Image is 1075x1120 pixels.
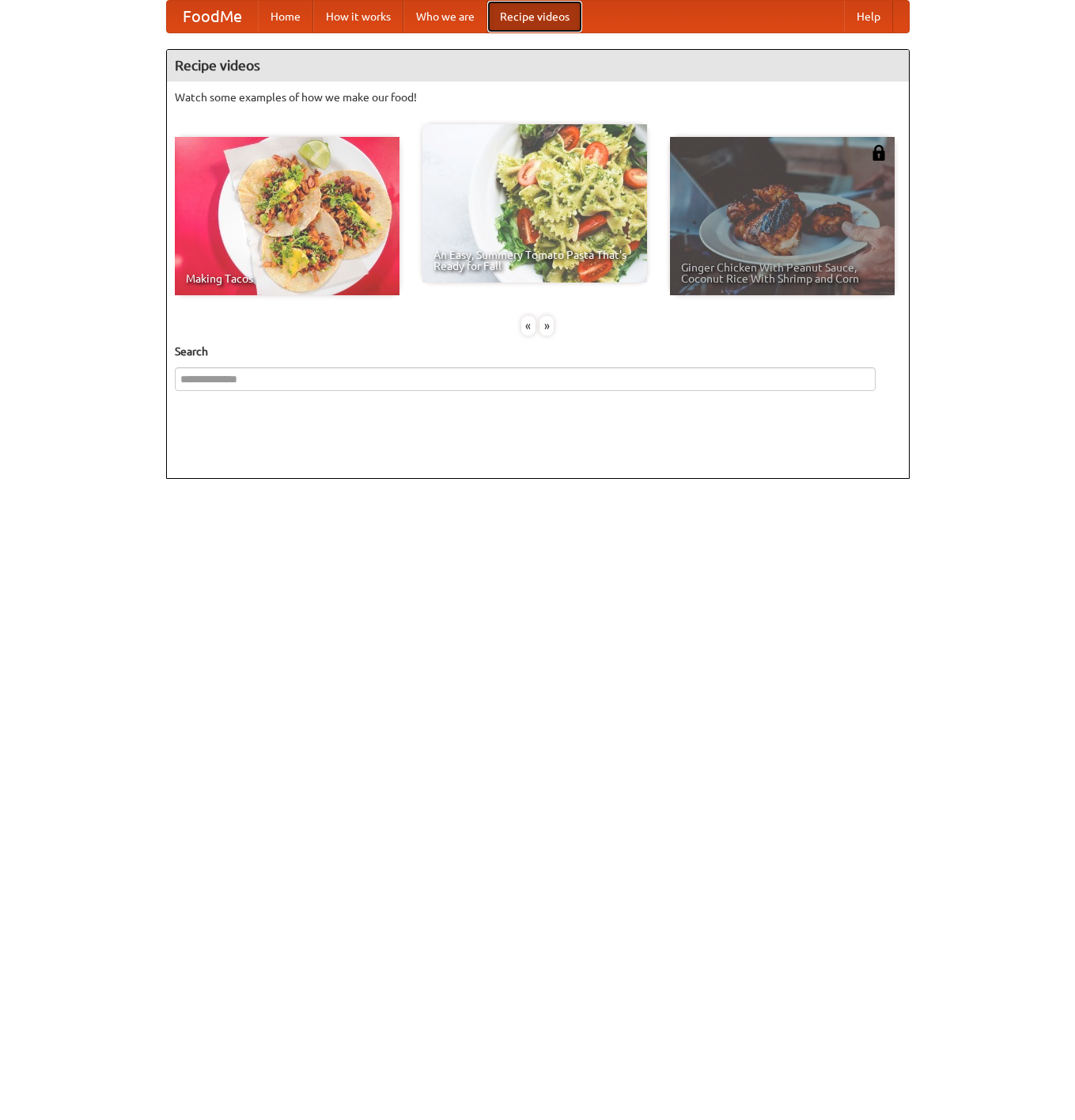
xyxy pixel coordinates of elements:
a: Who we are [403,1,487,32]
img: 483408.png [871,145,887,161]
div: « [521,316,536,336]
a: How it works [313,1,403,32]
span: Making Tacos [186,273,388,284]
a: Recipe videos [487,1,582,32]
a: An Easy, Summery Tomato Pasta That's Ready for Fall [422,124,647,283]
div: » [539,316,554,336]
a: Home [258,1,313,32]
h5: Search [175,344,901,359]
a: FoodMe [167,1,258,32]
a: Help [844,1,893,32]
a: Making Tacos [175,137,399,295]
span: An Easy, Summery Tomato Pasta That's Ready for Fall [433,249,636,271]
p: Watch some examples of how we make our food! [175,89,901,105]
h4: Recipe videos [167,50,909,82]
